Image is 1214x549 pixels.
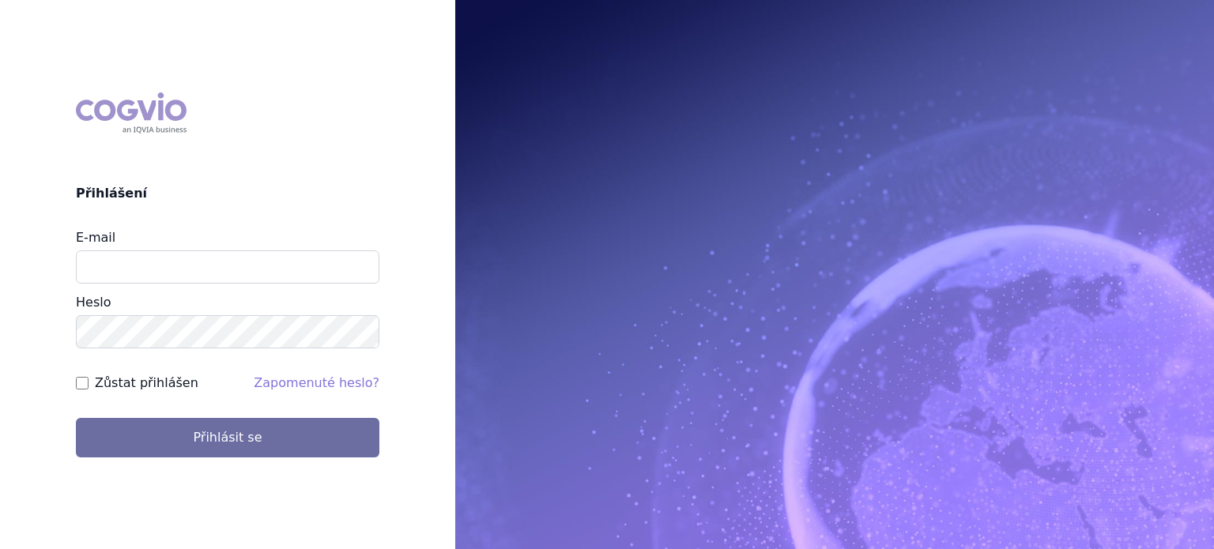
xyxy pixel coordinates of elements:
label: Zůstat přihlášen [95,374,198,393]
div: COGVIO [76,92,187,133]
button: Přihlásit se [76,418,379,457]
h2: Přihlášení [76,184,379,203]
label: E-mail [76,230,115,245]
a: Zapomenuté heslo? [254,375,379,390]
label: Heslo [76,295,111,310]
